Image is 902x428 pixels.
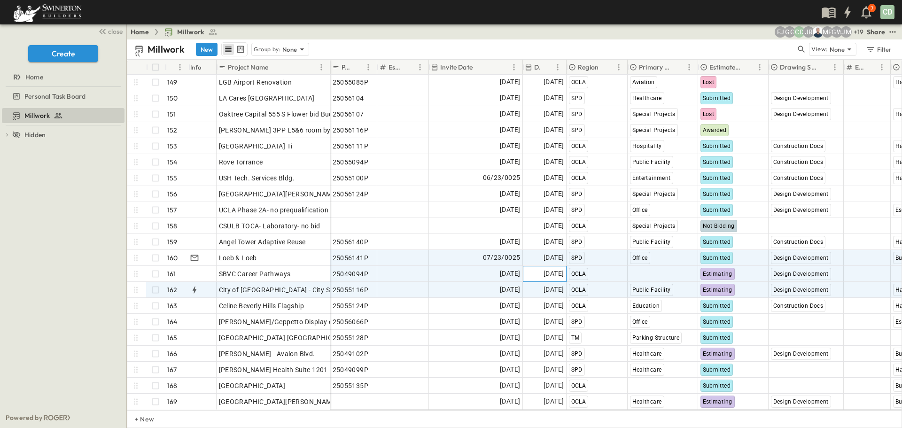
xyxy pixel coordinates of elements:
[632,287,671,293] span: Public Facility
[571,366,583,373] span: SPD
[632,350,662,357] span: Healthcare
[703,79,715,86] span: Lost
[632,335,680,341] span: Parking Structure
[703,303,731,309] span: Submitted
[571,303,586,309] span: OCLA
[2,70,123,84] a: Home
[571,79,586,86] span: OCLA
[822,26,833,38] div: Madison Pagdilao (madison.pagdilao@swinerton.com)
[632,398,662,405] span: Healthcare
[709,62,742,72] p: Estimate Status
[544,380,564,391] span: [DATE]
[879,4,895,20] button: CD
[333,365,369,374] span: 25049099P
[500,364,520,375] span: [DATE]
[219,349,315,358] span: [PERSON_NAME] - Avalon Blvd.
[773,398,829,405] span: Design Development
[219,109,343,119] span: Oaktree Capital 555 S Flower bid Budget
[500,204,520,215] span: [DATE]
[167,173,178,183] p: 155
[703,191,731,197] span: Submitted
[483,172,521,183] span: 06/23/0025
[333,141,369,151] span: 25056111P
[333,173,369,183] span: 25055100P
[855,62,864,72] p: Estimate Round
[333,285,369,295] span: 25055116P
[703,287,732,293] span: Estimating
[219,125,405,135] span: [PERSON_NAME] 3PP L5&6 room by room breakout required
[219,221,320,231] span: CSULB TOCA- Laboratory- no bid
[803,26,814,38] div: Joshua Russell (joshua.russell@swinerton.com)
[167,125,178,135] p: 152
[219,381,286,390] span: [GEOGRAPHIC_DATA]
[811,44,828,54] p: View:
[773,95,829,101] span: Design Development
[282,45,297,54] p: None
[571,159,586,165] span: OCLA
[24,130,46,140] span: Hidden
[135,414,140,424] p: + New
[754,62,765,73] button: Menu
[571,271,586,277] span: OCLA
[632,191,676,197] span: Special Projects
[333,253,369,263] span: 25056141P
[773,287,829,293] span: Design Development
[167,93,178,103] p: 150
[333,125,369,135] span: 25056116P
[169,62,179,72] button: Sort
[316,62,327,73] button: Menu
[196,43,218,56] button: New
[544,220,564,231] span: [DATE]
[544,332,564,343] span: [DATE]
[167,189,178,199] p: 156
[500,284,520,295] span: [DATE]
[571,287,586,293] span: OCLA
[28,45,98,62] button: Create
[440,62,473,72] p: Invite Date
[632,159,671,165] span: Public Facility
[500,77,520,87] span: [DATE]
[219,173,295,183] span: USH Tech. Services Bldg.
[632,366,662,373] span: Healthcare
[703,95,731,101] span: Submitted
[773,207,829,213] span: Design Development
[11,2,84,22] img: 6c363589ada0b36f064d841b69d3a419a338230e66bb0a533688fa5cc3e9e735.png
[2,89,124,104] div: Personal Task Boardtest
[773,159,824,165] span: Construction Docs
[571,207,583,213] span: SPD
[270,62,280,72] button: Sort
[389,62,402,72] p: Estimate Number
[703,335,731,341] span: Submitted
[703,175,731,181] span: Submitted
[600,62,611,72] button: Sort
[2,109,123,122] a: Millwork
[773,350,829,357] span: Design Development
[793,26,805,38] div: Christopher Detar (christopher.detar@swinerton.com)
[404,62,414,72] button: Sort
[219,237,306,247] span: Angel Tower Adaptive Reuse
[829,62,840,73] button: Menu
[333,189,369,199] span: 25056124P
[219,333,384,342] span: [GEOGRAPHIC_DATA] [GEOGRAPHIC_DATA] Structure
[544,396,564,407] span: [DATE]
[784,26,795,38] div: Gerrad Gerber (gerrad.gerber@swinerton.com)
[775,26,786,38] div: Francisco J. Sanchez (frsanchez@swinerton.com)
[703,127,727,133] span: Awarded
[333,333,369,342] span: 25055128P
[342,62,350,72] p: P-Code
[333,269,369,279] span: 25049094P
[703,271,732,277] span: Estimating
[571,335,580,341] span: TM
[333,317,369,327] span: 25056066P
[167,381,178,390] p: 168
[578,62,599,72] p: Region
[131,27,149,37] a: Home
[508,62,520,73] button: Menu
[544,236,564,247] span: [DATE]
[219,269,291,279] span: SBVC Career Pathways
[571,350,583,357] span: SPD
[167,78,178,87] p: 149
[500,268,520,279] span: [DATE]
[632,255,648,261] span: Office
[880,5,894,19] div: CD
